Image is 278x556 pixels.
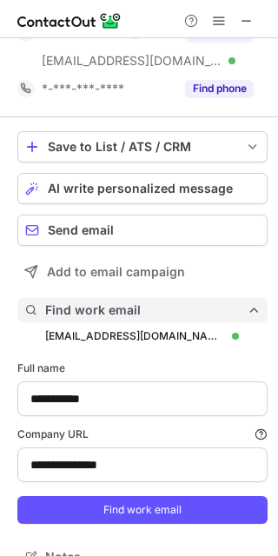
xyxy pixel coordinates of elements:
span: Add to email campaign [47,265,185,279]
span: Find work email [45,302,247,318]
label: Full name [17,361,268,376]
div: [EMAIL_ADDRESS][DOMAIN_NAME] [45,328,225,344]
img: ContactOut v5.3.10 [17,10,122,31]
span: AI write personalized message [48,182,233,195]
button: AI write personalized message [17,173,268,204]
div: Save to List / ATS / CRM [48,140,237,154]
button: Find work email [17,496,268,524]
button: Add to email campaign [17,256,268,288]
button: Reveal Button [185,80,254,97]
button: Find work email [17,298,268,322]
button: Send email [17,215,268,246]
button: save-profile-one-click [17,131,268,162]
span: [EMAIL_ADDRESS][DOMAIN_NAME] [42,53,222,69]
span: Send email [48,223,114,237]
label: Company URL [17,427,268,442]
